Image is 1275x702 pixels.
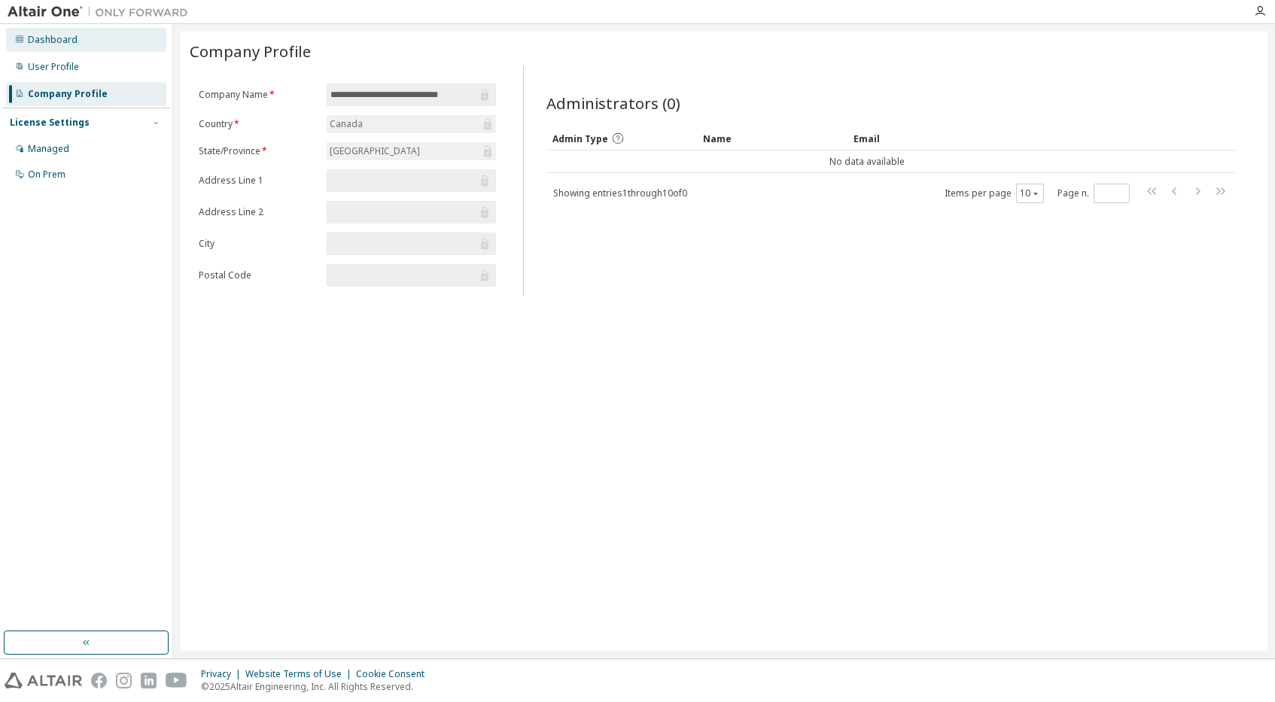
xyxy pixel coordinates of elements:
[8,5,196,20] img: Altair One
[91,673,107,688] img: facebook.svg
[199,118,318,130] label: Country
[199,175,318,187] label: Address Line 1
[854,126,992,150] div: Email
[546,150,1188,173] td: No data available
[327,115,496,133] div: Canada
[5,673,82,688] img: altair_logo.svg
[245,668,356,680] div: Website Terms of Use
[199,89,318,101] label: Company Name
[546,93,680,114] span: Administrators (0)
[356,668,434,680] div: Cookie Consent
[553,187,687,199] span: Showing entries 1 through 10 of 0
[703,126,841,150] div: Name
[166,673,187,688] img: youtube.svg
[141,673,157,688] img: linkedin.svg
[327,143,422,160] div: [GEOGRAPHIC_DATA]
[552,132,608,145] span: Admin Type
[116,673,132,688] img: instagram.svg
[199,238,318,250] label: City
[201,668,245,680] div: Privacy
[201,680,434,693] p: © 2025 Altair Engineering, Inc. All Rights Reserved.
[28,34,78,46] div: Dashboard
[28,169,65,181] div: On Prem
[327,116,365,132] div: Canada
[28,143,69,155] div: Managed
[28,61,79,73] div: User Profile
[190,41,311,62] span: Company Profile
[199,206,318,218] label: Address Line 2
[1020,187,1040,199] button: 10
[1057,184,1130,203] span: Page n.
[327,142,496,160] div: [GEOGRAPHIC_DATA]
[199,269,318,281] label: Postal Code
[945,184,1044,203] span: Items per page
[199,145,318,157] label: State/Province
[28,88,108,100] div: Company Profile
[10,117,90,129] div: License Settings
